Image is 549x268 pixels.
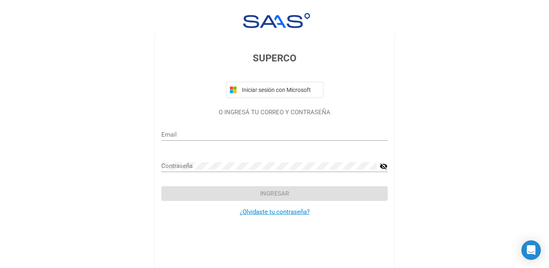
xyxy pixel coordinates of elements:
p: O INGRESÁ TU CORREO Y CONTRASEÑA [161,108,388,117]
span: Iniciar sesión con Microsoft [240,87,320,93]
button: Ingresar [161,186,388,201]
div: Open Intercom Messenger [521,240,541,260]
button: Iniciar sesión con Microsoft [226,82,323,98]
h3: SUPERCO [161,51,388,65]
mat-icon: visibility_off [380,161,388,171]
span: Ingresar [260,190,289,197]
a: ¿Olvidaste tu contraseña? [240,208,310,216]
